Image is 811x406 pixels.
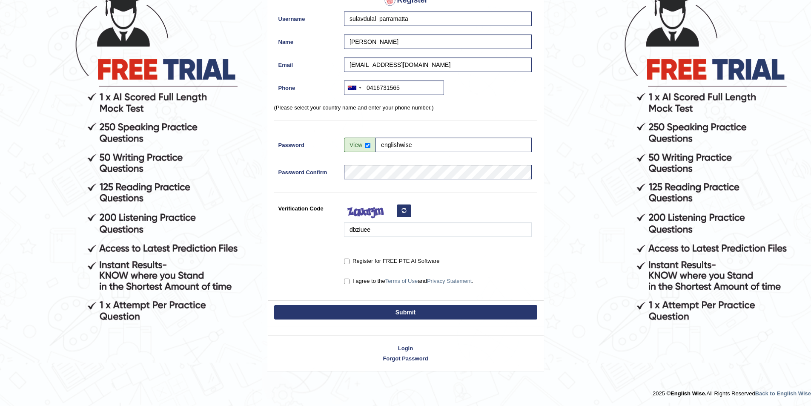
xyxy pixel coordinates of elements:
a: Back to English Wise [755,390,811,397]
label: Email [274,58,340,69]
input: Register for FREE PTE AI Software [344,259,350,264]
label: Register for FREE PTE AI Software [344,257,439,265]
input: Show/Hide Password [365,143,370,148]
label: Password [274,138,340,149]
a: Privacy Statement [427,278,472,284]
strong: English Wise. [671,390,706,397]
a: Forgot Password [268,354,544,363]
label: I agree to the and . [344,277,473,285]
input: I agree to theTerms of UseandPrivacy Statement. [344,279,350,284]
p: (Please select your country name and enter your phone number.) [274,104,537,112]
label: Phone [274,81,340,92]
label: Name [274,35,340,46]
label: Username [274,12,340,23]
div: Australia: +61 [344,81,364,95]
label: Password Confirm [274,165,340,176]
div: 2025 © All Rights Reserved [653,385,811,397]
input: +61 412 345 678 [344,81,444,95]
a: Terms of Use [385,278,418,284]
a: Login [268,344,544,352]
button: Submit [274,305,537,320]
label: Verification Code [274,201,340,213]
